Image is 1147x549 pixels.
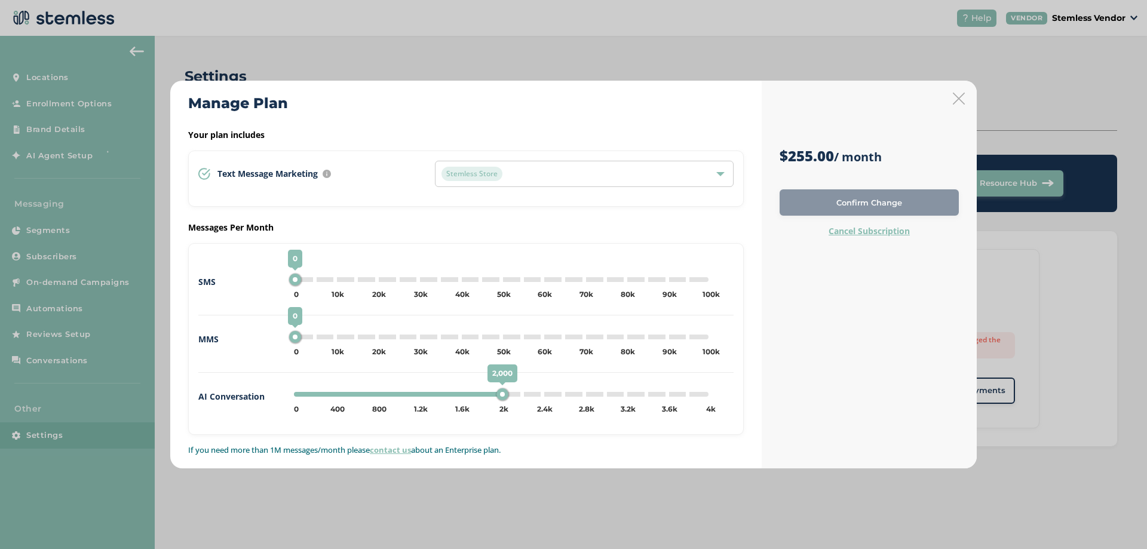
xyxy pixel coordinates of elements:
span: Stemless Store [441,167,502,181]
div: 100k [703,346,720,357]
div: 2.8k [579,404,594,415]
div: 50k [497,346,511,357]
div: 80k [621,289,635,300]
div: 20k [372,289,386,300]
div: 0 [294,346,299,357]
h2: Manage Plan [188,93,288,114]
div: 70k [579,289,593,300]
span: 0 [288,307,302,325]
div: 3.6k [662,404,677,415]
span: 2,000 [487,364,517,382]
div: 90k [663,289,677,300]
div: 90k [663,346,677,357]
div: 20k [372,346,386,357]
p: If you need more than 1M messages/month please about an Enterprise plan. [188,444,744,456]
div: 3.2k [621,404,636,415]
label: Cancel Subscription [829,225,910,237]
div: 60k [538,346,552,357]
a: contact us [370,444,411,455]
div: 100k [703,289,720,300]
div: 40k [455,346,470,357]
label: AI Conversation [198,390,280,403]
iframe: Chat Widget [1087,492,1147,549]
div: 2.4k [537,404,553,415]
div: 70k [579,346,593,357]
div: 2k [499,404,508,415]
div: 0 [294,289,299,300]
div: 30k [414,289,428,300]
div: 30k [414,346,428,357]
div: 10k [332,346,344,357]
div: 4k [706,404,716,415]
span: 0 [288,250,302,268]
div: 50k [497,289,511,300]
label: Your plan includes [188,128,744,141]
div: 400 [330,404,345,415]
div: 10k [332,289,344,300]
label: SMS [198,275,280,288]
h3: / month [780,146,959,165]
label: Messages Per Month [188,221,744,234]
div: 0 [294,404,299,415]
span: Text Message Marketing [217,170,318,178]
strong: $255.00 [780,146,834,165]
div: 80k [621,346,635,357]
div: 40k [455,289,470,300]
label: MMS [198,333,280,345]
div: 60k [538,289,552,300]
div: 800 [372,404,387,415]
div: 1.2k [414,404,428,415]
img: icon-info-236977d2.svg [323,170,331,178]
div: 1.6k [455,404,470,415]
